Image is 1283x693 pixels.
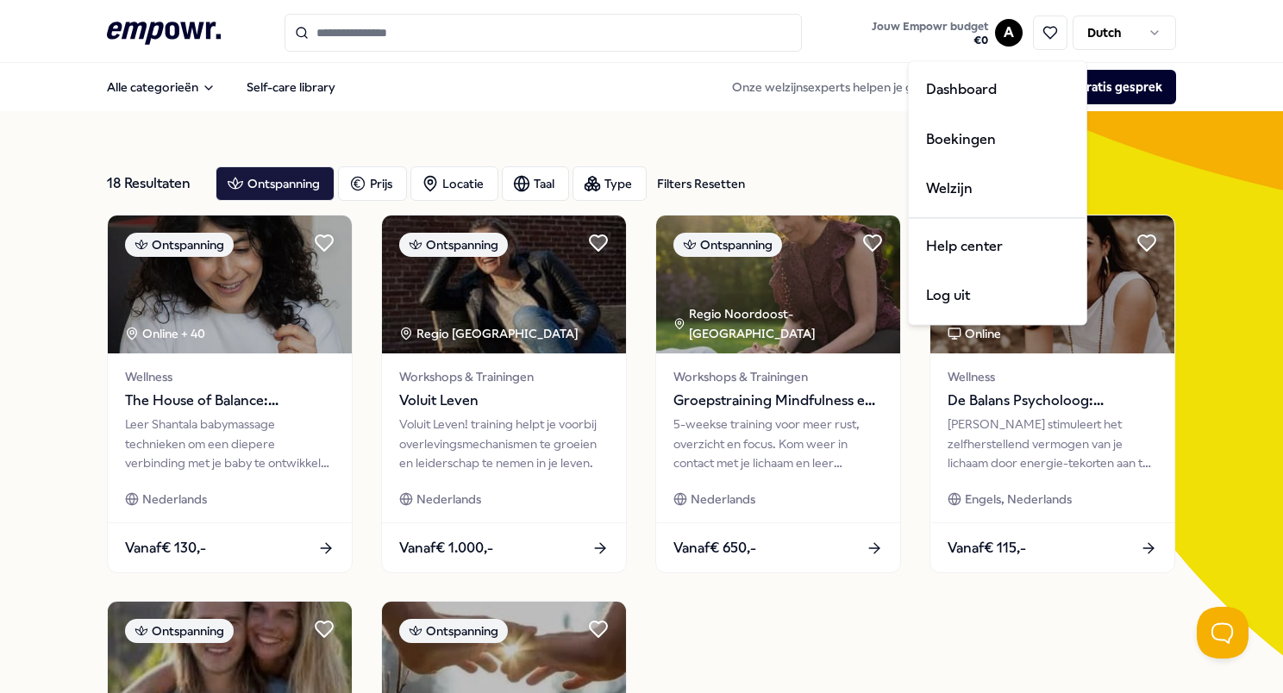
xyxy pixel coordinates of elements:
a: Help center [912,222,1083,272]
a: Welzijn [912,165,1083,215]
a: Boekingen [912,115,1083,165]
div: Log uit [912,272,1083,322]
div: A [908,60,1087,325]
a: Dashboard [912,65,1083,115]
